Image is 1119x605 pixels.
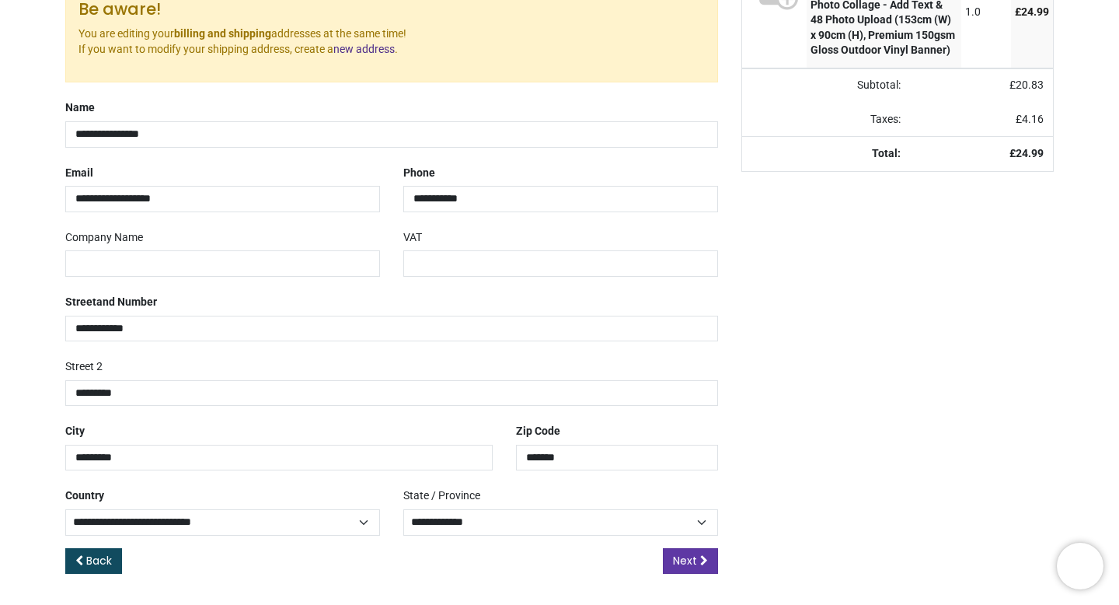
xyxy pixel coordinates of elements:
[516,418,560,445] label: Zip Code
[65,95,95,121] label: Name
[86,553,112,568] span: Back
[65,354,103,380] label: Street 2
[1016,147,1044,159] span: 24.99
[403,225,422,251] label: VAT
[872,147,901,159] strong: Total:
[1016,113,1044,125] span: £
[65,289,157,316] label: Street
[403,160,435,187] label: Phone
[65,418,85,445] label: City
[96,296,157,308] span: and Number
[1022,113,1044,125] span: 4.16
[333,43,395,55] a: new address
[673,553,697,568] span: Next
[65,483,104,509] label: Country
[78,26,705,57] p: You are editing your addresses at the same time! If you want to modify your shipping address, cre...
[65,225,143,251] label: Company Name
[1009,147,1044,159] strong: £
[663,548,718,575] a: Next
[1009,79,1044,91] span: £
[403,483,480,509] label: State / Province
[742,68,910,103] td: Subtotal:
[65,548,122,575] a: Back
[1021,5,1049,18] span: 24.99
[174,27,271,40] b: billing and shipping
[965,5,1008,20] div: 1.0
[1016,79,1044,91] span: 20.83
[1015,5,1049,18] span: £
[65,160,93,187] label: Email
[742,103,910,137] td: Taxes:
[1057,543,1103,589] iframe: Brevo live chat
